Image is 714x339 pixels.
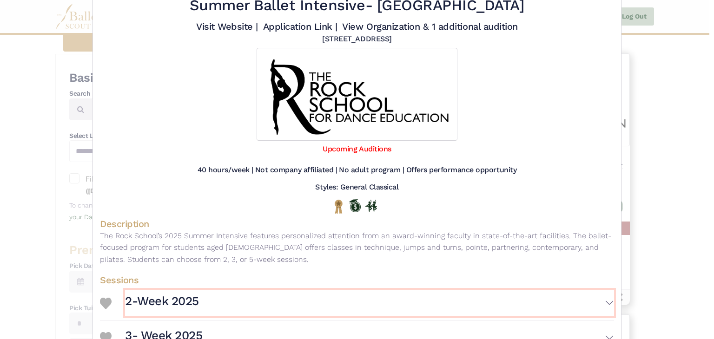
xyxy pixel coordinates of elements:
h4: Sessions [100,274,614,286]
img: Offers Scholarship [349,199,361,212]
img: National [333,199,344,214]
h3: 2-Week 2025 [125,293,199,309]
button: 2-Week 2025 [125,290,614,317]
h5: No adult program | [339,165,404,175]
a: Visit Website | [196,21,258,32]
a: Application Link | [263,21,337,32]
h5: Not company affiliated | [255,165,337,175]
p: The Rock School’s 2025 Summer Intensive features personalized attention from an award-winning fac... [100,230,614,266]
img: Logo [257,48,457,141]
img: Heart [100,298,112,309]
h5: Offers performance opportunity [406,165,517,175]
h5: Styles: General Classical [315,183,398,192]
h5: 40 hours/week | [198,165,253,175]
img: In Person [365,200,377,212]
a: View Organization & 1 additional audition [342,21,517,32]
h5: [STREET_ADDRESS] [322,34,391,44]
h4: Description [100,218,614,230]
a: Upcoming Auditions [323,144,391,153]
